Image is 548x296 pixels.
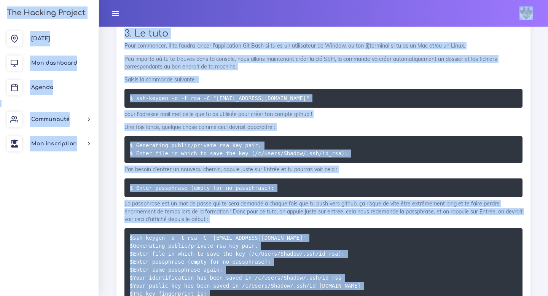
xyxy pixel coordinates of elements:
[124,76,523,83] p: Saisis la commande suivante :
[519,6,533,20] img: avatar
[124,110,523,118] p: pour l'adresse mail met celle que tu as utilisée pour créer ton compte github !
[5,9,85,17] h3: The Hacking Project
[31,36,50,41] span: [DATE]
[124,55,523,71] p: Peu importe où tu te trouves dans ta console, nous allons maintenant créer la clé SSH, la command...
[124,28,523,39] h2: 3. Le tuto
[124,42,523,49] p: Pour commencer, il te faudra lancer l'application Git Bash si tu es un utilisateur de Window, ou ...
[31,116,70,122] span: Communauté
[130,94,312,102] code: $ ssh-keygen -o -t rsa -C "[EMAIL_ADDRESS][DOMAIN_NAME]"
[31,141,77,146] span: Mon inscription
[124,166,523,173] p: Pas besoin d'entrer un nouveau chemin, appuie juste sur Entrée et tu pourras voir cela :
[130,184,276,192] code: $ Enter passphrase (empty for no passphrase):
[124,200,523,223] p: La passphrase est un mot de passe qui te sera demandé à chaque fois que tu push vers github, ça r...
[130,141,350,158] code: $ Generating public/private rsa key pair. $ Enter file in which to save the key (/c/Users/Shadow/...
[124,123,523,131] p: Une fois lancé, quelque chose comme ceci devrait apparaitre :
[31,84,53,90] span: Agenda
[31,60,77,66] span: Mon dashboard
